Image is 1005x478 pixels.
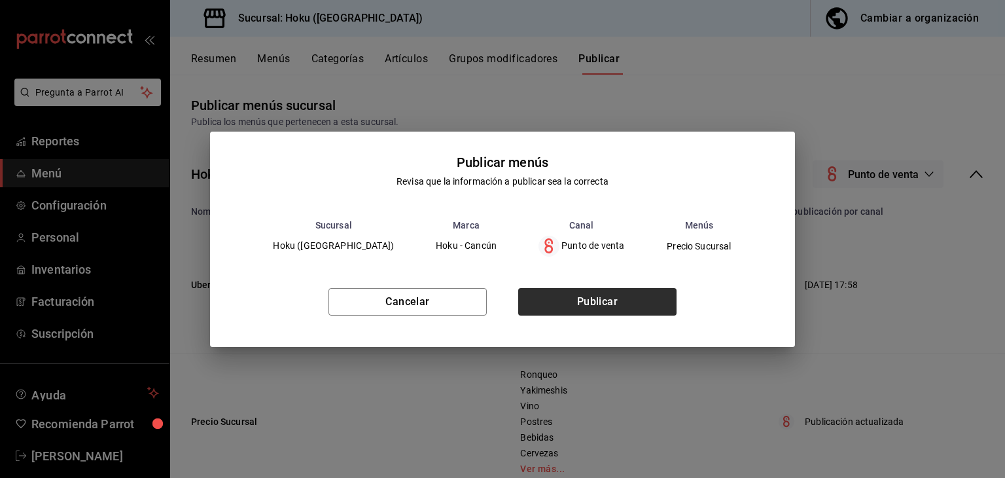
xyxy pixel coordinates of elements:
td: Hoku ([GEOGRAPHIC_DATA]) [252,230,415,262]
th: Marca [415,220,518,230]
div: Punto de venta [538,236,624,257]
td: Hoku - Cancún [415,230,518,262]
th: Canal [518,220,645,230]
div: Publicar menús [457,153,548,172]
button: Publicar [518,288,677,316]
th: Menús [645,220,752,230]
th: Sucursal [252,220,415,230]
span: Precio Sucursal [667,242,731,251]
div: Revisa que la información a publicar sea la correcta [397,175,608,189]
button: Cancelar [328,288,487,316]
